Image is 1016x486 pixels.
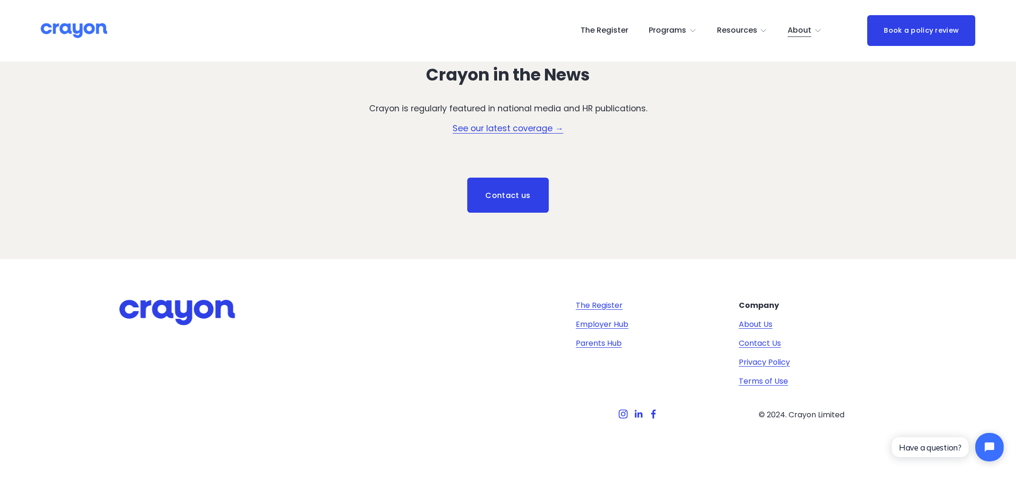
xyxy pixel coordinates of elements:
strong: Company [739,300,779,311]
a: Terms of Use [739,376,788,387]
a: folder dropdown [649,23,697,38]
a: folder dropdown [788,23,822,38]
strong: Crayon in the News [426,63,590,86]
a: Privacy Policy [739,357,790,368]
span: Programs [649,24,686,37]
a: The Register [576,300,623,311]
p: © 2024. Crayon Limited [739,409,864,421]
a: See our latest coverage → [453,123,563,134]
img: Crayon [41,22,107,39]
span: About [788,24,811,37]
a: Contact Us [739,338,781,349]
a: Book a policy review [867,15,975,46]
p: Crayon is regularly featured in national media and HR publications. [282,102,734,115]
iframe: Tidio Chat [884,425,1012,469]
a: LinkedIn [634,409,643,419]
a: folder dropdown [717,23,768,38]
a: About Us [739,319,772,330]
span: Resources [717,24,757,37]
a: The Register [581,23,628,38]
a: Contact us [467,178,549,213]
a: Parents Hub [576,338,622,349]
a: Instagram [618,409,628,419]
a: Employer Hub [576,319,628,330]
a: Facebook [649,409,658,419]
